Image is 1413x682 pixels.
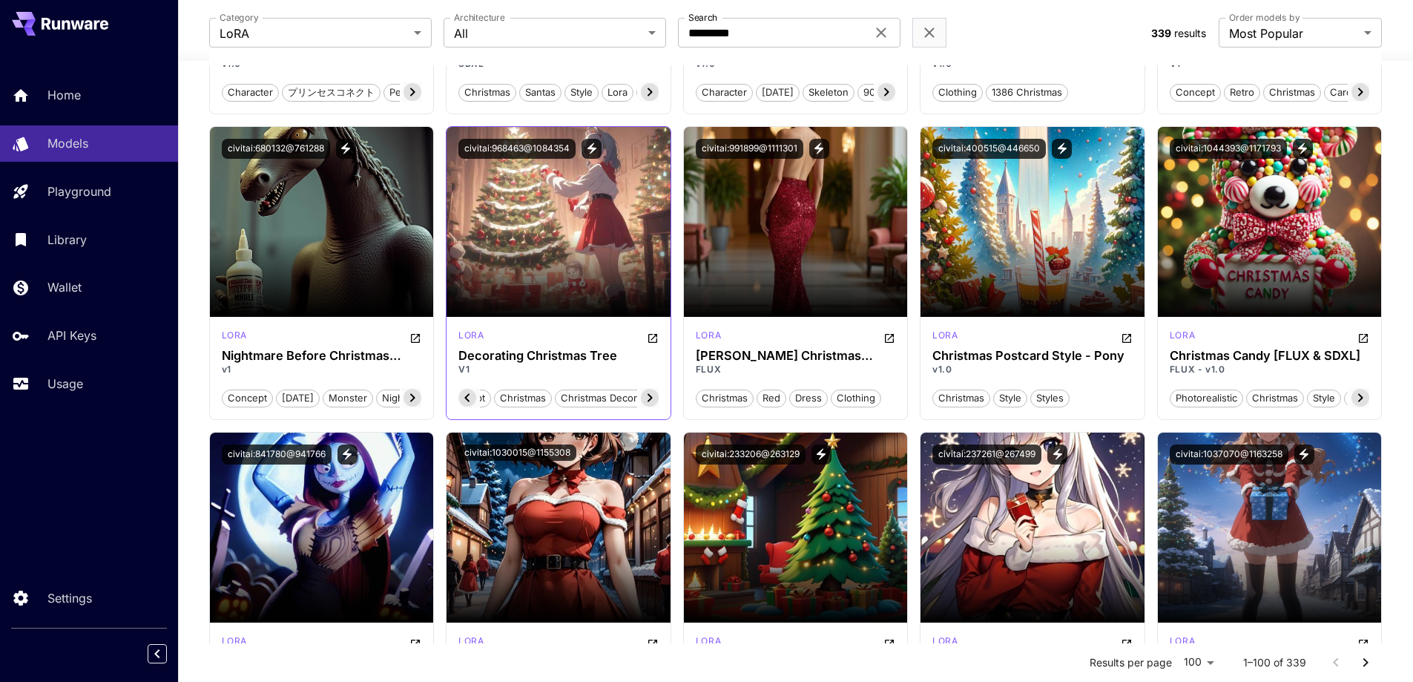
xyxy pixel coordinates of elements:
button: concept [1170,82,1221,102]
button: Open in CivitAI [883,329,895,347]
button: 1386 christmas [986,82,1068,102]
button: [DATE] [276,388,320,407]
button: Open in CivitAI [647,635,659,652]
button: lora [602,82,633,102]
p: lora [696,329,721,342]
p: lora [458,329,484,342]
div: LoRA Christmas Midaxi Red Dress [696,349,896,363]
button: civitai:1037070@1163258 [1170,445,1288,465]
span: character [696,85,752,100]
p: Home [47,86,81,104]
div: Collapse sidebar [159,640,178,667]
button: View trigger words [811,445,831,465]
button: civitai:1044393@1171793 [1170,139,1287,159]
span: [DATE] [277,391,319,406]
button: lora [1344,388,1376,407]
button: View trigger words [1293,139,1313,159]
div: Pony [458,635,484,652]
p: lora [458,635,484,648]
p: lora [222,329,247,342]
p: Wallet [47,278,82,296]
p: FLUX - v1.0 [1170,363,1370,376]
div: Pony [1170,635,1195,652]
div: 100 [1178,652,1219,673]
button: character [222,82,279,102]
span: christmas [495,391,551,406]
span: christmas [1247,391,1303,406]
button: civitai:400515@446650 [932,139,1046,159]
span: style [1308,391,1340,406]
span: lora [602,85,633,100]
p: lora [696,635,721,648]
p: 1–100 of 339 [1243,655,1306,670]
button: civitai:680132@761288 [222,139,330,159]
span: 339 [1151,27,1171,39]
button: style [564,82,599,102]
span: style [994,391,1027,406]
button: View trigger words [1052,139,1072,159]
button: christmas [1263,82,1321,102]
p: V1 [458,363,659,376]
p: Settings [47,589,92,607]
p: lora [1170,635,1195,648]
button: christmas [458,82,516,102]
button: civitai:233206@263129 [696,445,806,465]
div: Nightmare Before Christmas Creator [FLUX] [222,349,422,363]
div: FLUX.1 D [1170,329,1195,347]
button: Open in CivitAI [1121,329,1133,347]
div: FLUX.1 D [696,329,721,347]
button: View trigger words [336,139,356,159]
p: lora [932,329,958,342]
span: character [223,85,278,100]
button: dress [789,388,828,407]
button: pecorine [383,82,436,102]
button: Open in CivitAI [409,329,421,347]
div: Christmas Candy [FLUX & SDXL] [1170,349,1370,363]
p: FLUX [696,363,896,376]
span: Most Popular [1229,24,1358,42]
span: clothing [831,391,880,406]
span: retro [1225,85,1259,100]
span: [DATE] [757,85,799,100]
span: concept [1170,85,1220,100]
h3: Decorating Christmas Tree [458,349,659,363]
span: 1386 christmas [987,85,1067,100]
button: Open in CivitAI [647,329,659,347]
button: skeleton [803,82,854,102]
span: photorealistic [1170,391,1242,406]
p: lora [932,635,958,648]
p: v1 [222,363,422,376]
button: nightmare before christmas [376,388,519,407]
span: cards [1325,85,1363,100]
button: Open in CivitAI [409,635,421,652]
p: API Keys [47,327,96,344]
button: red [757,388,786,407]
p: v1.0 [932,363,1133,376]
span: monster [323,391,372,406]
span: red [757,391,785,406]
span: dress [790,391,827,406]
button: christmas decorations [555,388,671,407]
button: civitai:968463@1084354 [458,139,576,159]
span: 90s [858,85,886,100]
button: Open in CivitAI [1357,329,1369,347]
span: clothing [933,85,982,100]
button: santas [519,82,561,102]
button: civitai:841780@941766 [222,445,332,465]
button: christmas [494,388,552,407]
button: styles [1030,388,1070,407]
label: Architecture [454,11,504,24]
button: clothing [932,82,983,102]
button: christmas [932,388,990,407]
div: Pony [458,329,484,347]
h3: [PERSON_NAME] Christmas Midaxi Red Dress [696,349,896,363]
h3: Christmas Postcard Style - Pony [932,349,1133,363]
button: Open in CivitAI [1121,635,1133,652]
button: Open in CivitAI [1357,635,1369,652]
p: Results per page [1090,655,1172,670]
p: Playground [47,183,111,200]
button: 90s [857,82,886,102]
button: character [696,82,753,102]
